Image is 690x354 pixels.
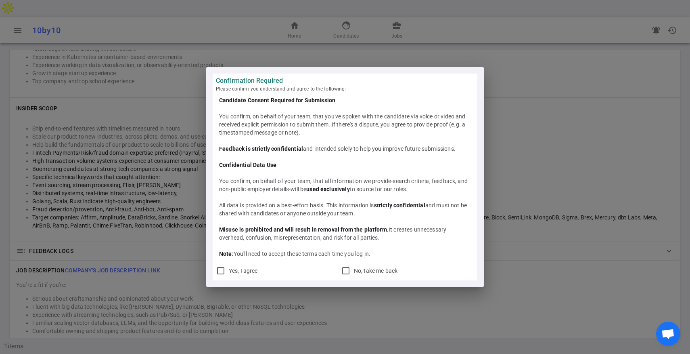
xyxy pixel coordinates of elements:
[219,162,276,168] b: Confidential Data Use
[219,177,471,193] div: You confirm, on behalf of your team, that all information we provide-search criteria, feedback, a...
[219,112,471,137] div: You confirm, on behalf of your team, that you've spoken with the candidate via voice or video and...
[354,268,397,274] span: No, take me back
[374,202,425,209] b: strictly confidential
[219,145,471,153] div: and intended solely to help you improve future submissions.
[219,226,389,233] b: Misuse is prohibited and will result in removal from the platform.
[219,251,234,257] b: Note:
[216,85,474,93] span: Please confirm you understand and agree to the following:
[219,225,471,242] div: It creates unnecessary overhead, confusion, misrepresentation, and risk for all parties.
[219,250,471,258] div: You'll need to accept these terms each time you log in.
[306,186,349,192] b: used exclusively
[216,77,474,85] strong: Confirmation Required
[656,322,680,346] div: Open chat
[229,268,258,274] span: Yes, I agree
[219,201,471,217] div: All data is provided on a best-effort basis. This information is and must not be shared with cand...
[219,97,335,103] b: Candidate Consent Required for Submission
[219,145,303,152] b: Feedback is strictly confidential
